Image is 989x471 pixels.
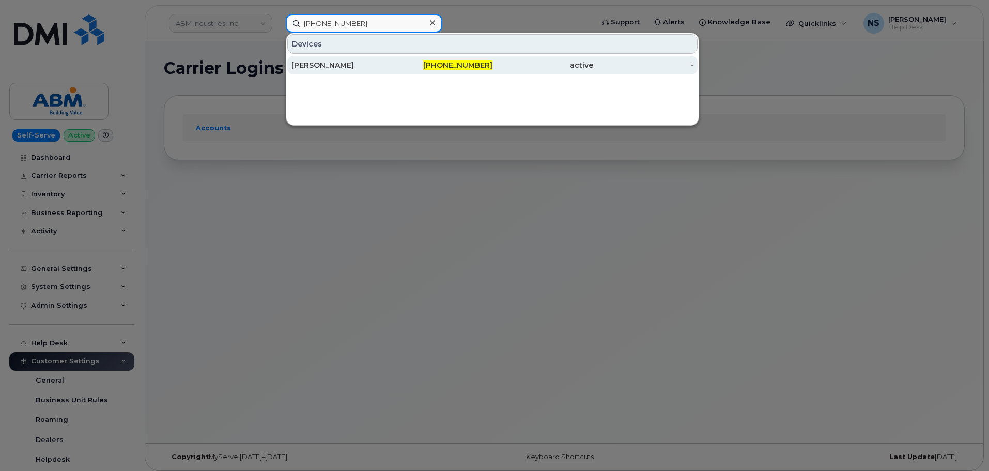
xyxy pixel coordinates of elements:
span: [PHONE_NUMBER] [423,60,492,70]
div: active [492,60,593,70]
div: Devices [287,34,698,54]
div: - [593,60,694,70]
a: [PERSON_NAME][PHONE_NUMBER]active- [287,56,698,74]
div: [PERSON_NAME] [291,60,392,70]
